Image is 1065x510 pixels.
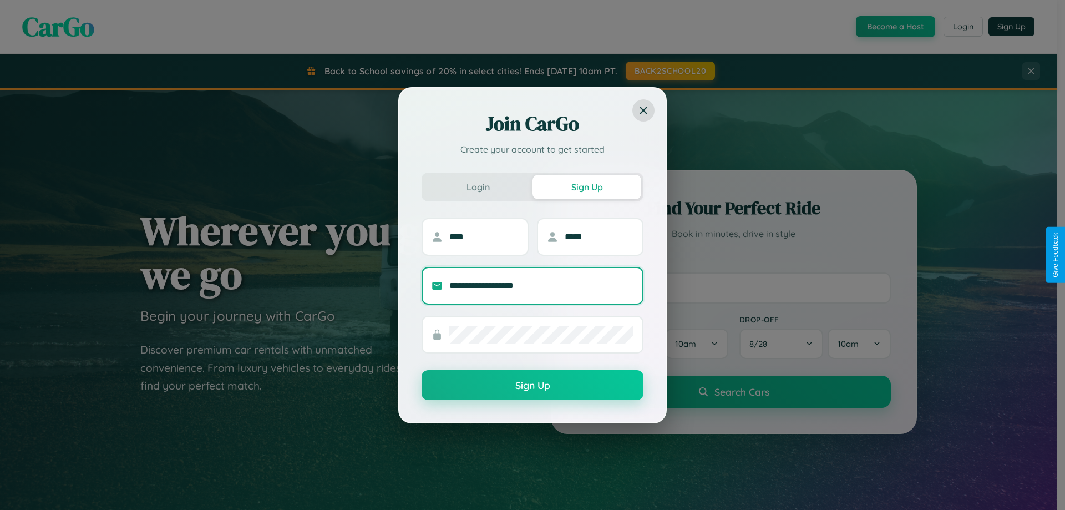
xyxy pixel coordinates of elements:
p: Create your account to get started [422,143,643,156]
div: Give Feedback [1052,233,1059,277]
button: Sign Up [422,370,643,400]
button: Sign Up [532,175,641,199]
button: Login [424,175,532,199]
h2: Join CarGo [422,110,643,137]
